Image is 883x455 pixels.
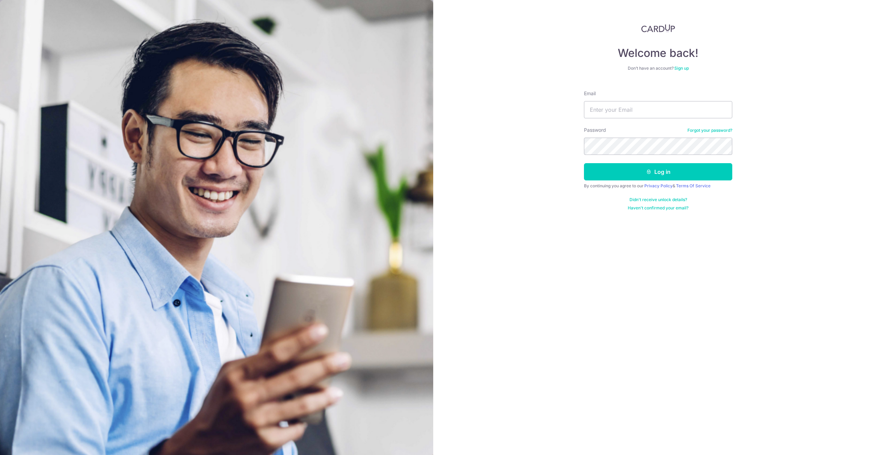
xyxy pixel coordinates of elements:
a: Haven't confirmed your email? [628,205,688,211]
a: Terms Of Service [676,183,711,188]
input: Enter your Email [584,101,732,118]
a: Privacy Policy [644,183,673,188]
label: Email [584,90,596,97]
div: Don’t have an account? [584,66,732,71]
img: CardUp Logo [641,24,675,32]
a: Forgot your password? [687,128,732,133]
div: By continuing you agree to our & [584,183,732,189]
button: Log in [584,163,732,180]
label: Password [584,127,606,133]
a: Didn't receive unlock details? [629,197,687,202]
h4: Welcome back! [584,46,732,60]
a: Sign up [674,66,689,71]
